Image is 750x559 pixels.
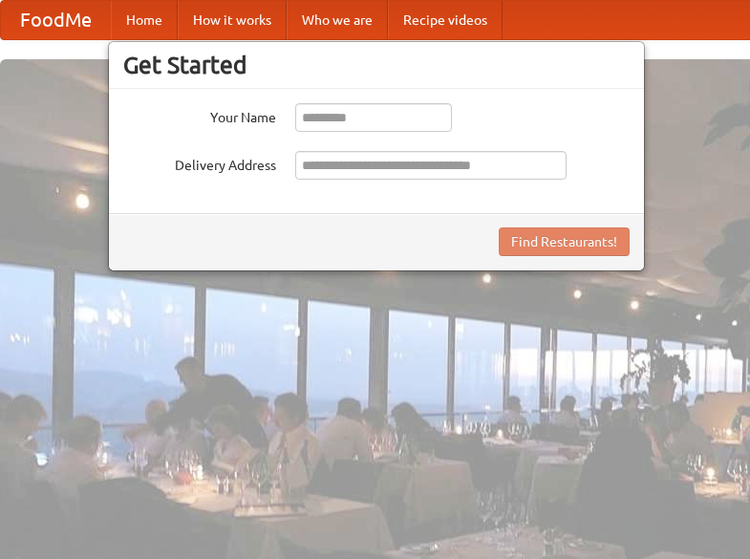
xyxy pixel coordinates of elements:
[499,227,630,256] button: Find Restaurants!
[287,1,388,39] a: Who we are
[123,151,276,175] label: Delivery Address
[178,1,287,39] a: How it works
[388,1,503,39] a: Recipe videos
[111,1,178,39] a: Home
[1,1,111,39] a: FoodMe
[123,103,276,127] label: Your Name
[123,51,630,79] h3: Get Started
